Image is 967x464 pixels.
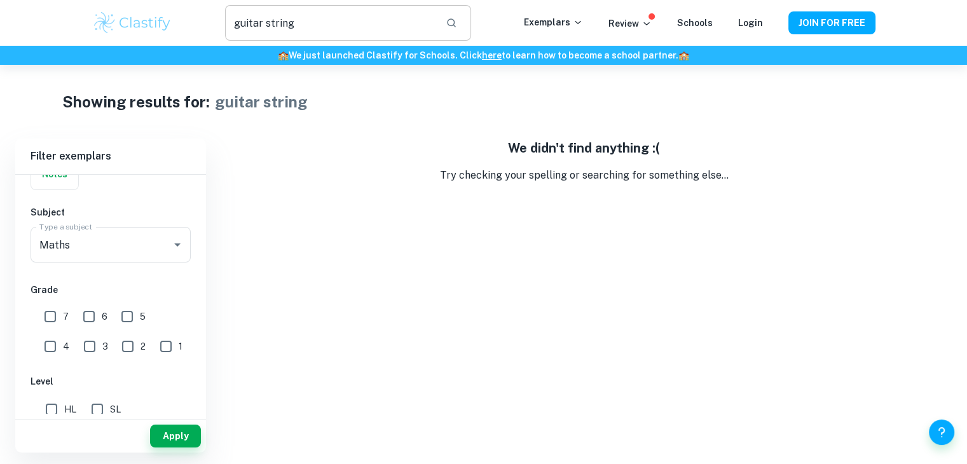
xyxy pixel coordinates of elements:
button: Open [168,236,186,254]
a: here [482,50,502,60]
h1: Showing results for: [62,90,210,113]
h6: Filter exemplars [15,139,206,174]
label: Type a subject [39,221,92,232]
span: 1 [179,339,182,353]
h6: Subject [31,205,191,219]
input: Search for any exemplars... [225,5,435,41]
button: JOIN FOR FREE [788,11,875,34]
span: 🏫 [678,50,689,60]
span: HL [64,402,76,416]
h1: guitar string [215,90,308,113]
span: 🏫 [278,50,289,60]
span: 2 [141,339,146,353]
p: Review [608,17,652,31]
a: Login [738,18,763,28]
img: Clastify logo [92,10,173,36]
span: 4 [63,339,69,353]
p: Exemplars [524,15,583,29]
h5: We didn't find anything :( [216,139,952,158]
h6: Level [31,374,191,388]
span: 6 [102,310,107,324]
h6: Grade [31,283,191,297]
span: 5 [140,310,146,324]
p: Try checking your spelling or searching for something else... [216,168,952,183]
button: Apply [150,425,201,447]
span: SL [110,402,121,416]
button: Help and Feedback [929,420,954,445]
span: 3 [102,339,108,353]
a: Schools [677,18,713,28]
h6: We just launched Clastify for Schools. Click to learn how to become a school partner. [3,48,964,62]
span: 7 [63,310,69,324]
